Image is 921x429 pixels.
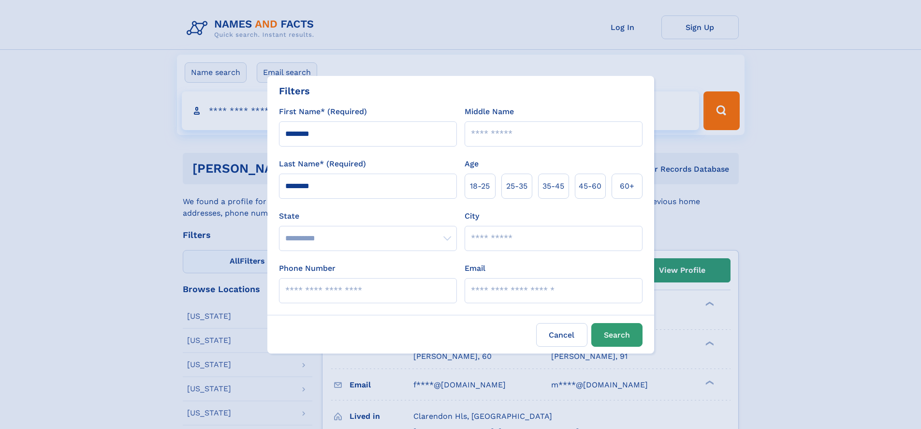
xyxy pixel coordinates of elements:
[506,180,527,192] span: 25‑35
[279,263,336,274] label: Phone Number
[536,323,587,347] label: Cancel
[465,263,485,274] label: Email
[279,106,367,118] label: First Name* (Required)
[279,210,457,222] label: State
[465,210,479,222] label: City
[465,158,479,170] label: Age
[279,84,310,98] div: Filters
[465,106,514,118] label: Middle Name
[579,180,601,192] span: 45‑60
[279,158,366,170] label: Last Name* (Required)
[591,323,643,347] button: Search
[620,180,634,192] span: 60+
[542,180,564,192] span: 35‑45
[470,180,490,192] span: 18‑25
